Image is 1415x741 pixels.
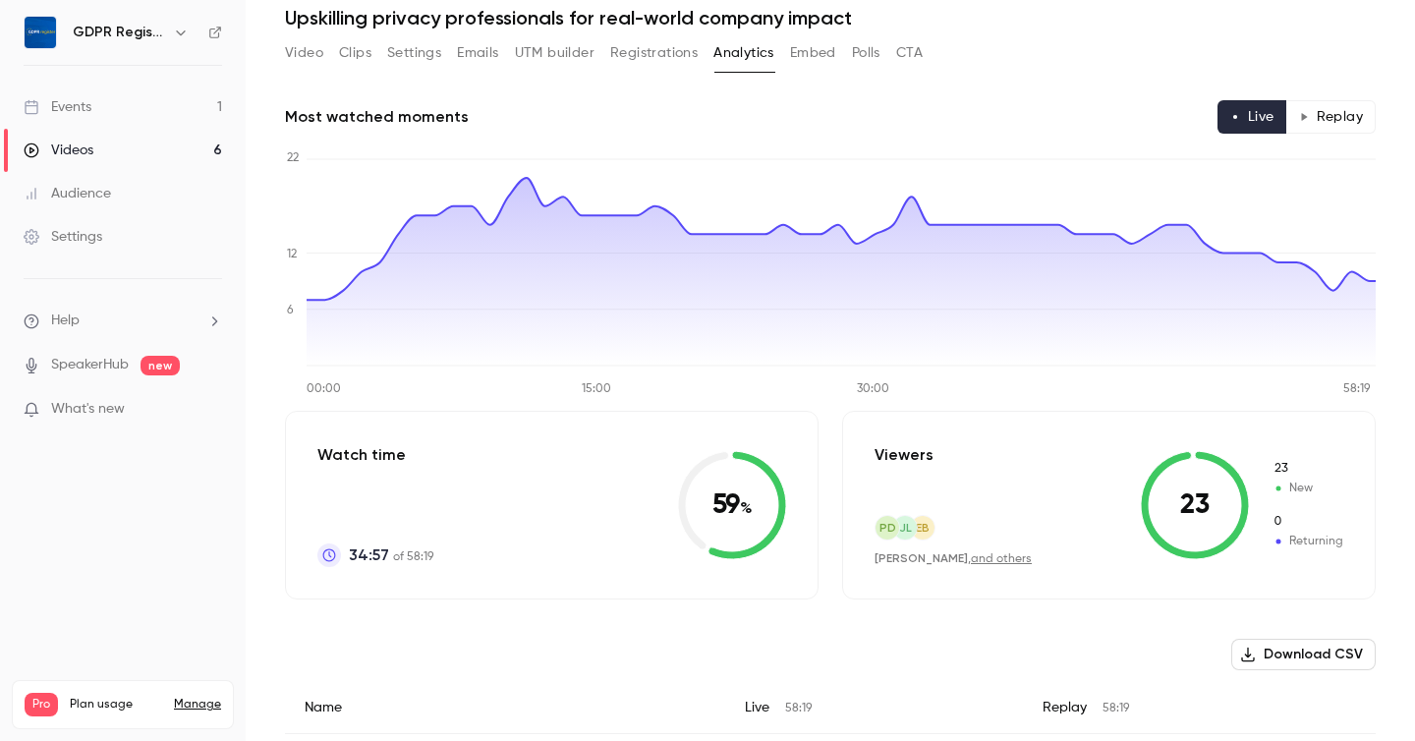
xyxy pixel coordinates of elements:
[971,553,1032,565] a: and others
[916,519,930,537] span: EB
[1343,383,1371,395] tspan: 58:19
[725,682,1023,734] div: Live
[457,37,498,69] button: Emails
[24,141,93,160] div: Videos
[174,697,221,712] a: Manage
[387,37,441,69] button: Settings
[73,23,165,42] h6: GDPR Register
[875,443,934,467] p: Viewers
[307,383,341,395] tspan: 00:00
[24,184,111,203] div: Audience
[785,703,812,714] span: 58:19
[25,17,56,48] img: GDPR Register
[852,37,880,69] button: Polls
[1286,100,1376,134] button: Replay
[70,697,162,712] span: Plan usage
[141,356,180,375] span: new
[1023,682,1376,734] div: Replay
[875,550,1032,567] div: ,
[582,383,611,395] tspan: 15:00
[875,551,968,565] span: [PERSON_NAME]
[790,37,836,69] button: Embed
[857,383,889,395] tspan: 30:00
[1273,513,1343,531] span: Returning
[287,305,294,316] tspan: 6
[349,543,389,567] span: 34:57
[285,105,469,129] h2: Most watched moments
[317,443,433,467] p: Watch time
[1273,460,1343,478] span: New
[1217,100,1287,134] button: Live
[896,37,923,69] button: CTA
[899,519,912,537] span: JL
[285,6,1376,29] h1: Upskilling privacy professionals for real-world company impact
[287,152,299,164] tspan: 22
[24,311,222,331] li: help-dropdown-opener
[1103,703,1129,714] span: 58:19
[24,97,91,117] div: Events
[51,311,80,331] span: Help
[51,399,125,420] span: What's new
[610,37,698,69] button: Registrations
[879,519,896,537] span: pd
[24,227,102,247] div: Settings
[349,543,433,567] p: of 58:19
[285,682,725,734] div: Name
[1231,639,1376,670] button: Download CSV
[287,249,297,260] tspan: 12
[25,693,58,716] span: Pro
[339,37,371,69] button: Clips
[1273,480,1343,497] span: New
[515,37,594,69] button: UTM builder
[713,37,774,69] button: Analytics
[1273,533,1343,550] span: Returning
[51,355,129,375] a: SpeakerHub
[285,37,323,69] button: Video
